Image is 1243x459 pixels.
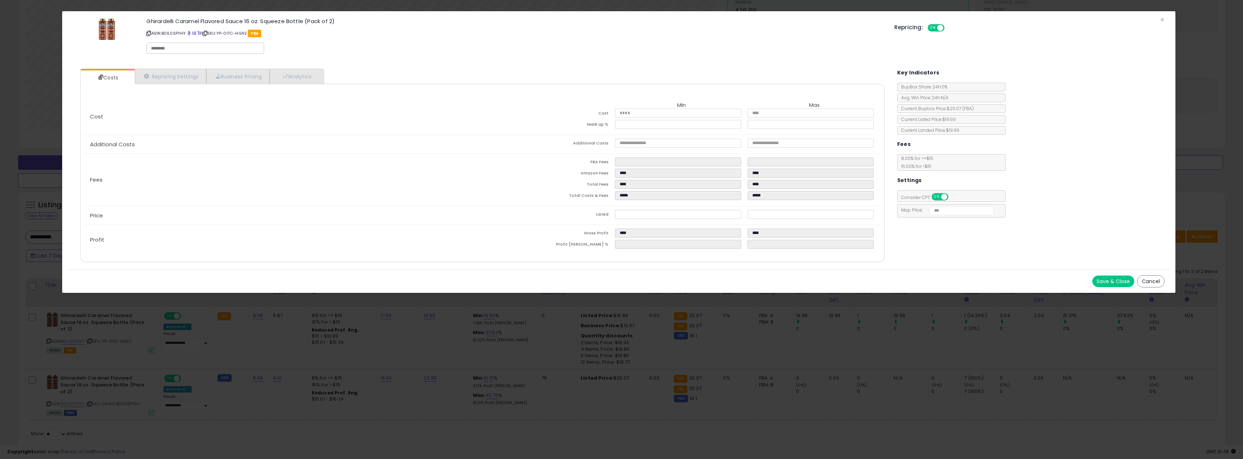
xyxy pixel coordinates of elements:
[482,191,615,202] td: Total Costs & Fees
[482,120,615,131] td: Mark up %
[898,163,932,169] span: 15.00 % for > $15
[482,157,615,169] td: FBA Fees
[947,194,959,200] span: OFF
[482,169,615,180] td: Amazon Fees
[898,95,949,101] span: Avg. Win Price 24h: N/A
[748,102,880,109] th: Max
[248,30,261,37] span: FBA
[894,25,923,30] h5: Repricing:
[898,194,958,200] span: Consider CPT:
[1160,14,1165,25] span: ×
[98,18,116,40] img: 51kGUrC-ZQL._SL60_.jpg
[898,155,933,169] span: 8.00 % for <= $15
[482,210,615,221] td: Listed
[898,105,974,112] span: Current Buybox Price:
[482,229,615,240] td: Gross Profit
[146,18,883,24] h3: Ghirardelli Caramel Flavored Sauce 16 oz. Squeeze Bottle (Pack of 2)
[197,30,201,36] a: Your listing only
[1092,276,1134,287] button: Save & Close
[482,240,615,251] td: Profit [PERSON_NAME] %
[84,114,482,120] p: Cost
[482,109,615,120] td: Cost
[146,27,883,39] p: ASIN: B01L0SPYHY | SKU: YP-0ITC-HG92
[84,142,482,147] p: Additional Costs
[947,105,974,112] span: $20.07
[898,127,959,133] span: Current Landed Price: $19.99
[897,140,911,149] h5: Fees
[84,177,482,183] p: Fees
[84,237,482,243] p: Profit
[206,69,270,84] a: Business Pricing
[943,25,955,31] span: OFF
[482,180,615,191] td: Total Fees
[898,84,947,90] span: BuyBox Share 24h: 0%
[81,70,134,85] a: Costs
[898,116,956,122] span: Current Listed Price: $19.99
[615,102,748,109] th: Min
[84,213,482,218] p: Price
[1137,275,1165,287] button: Cancel
[187,30,191,36] a: BuyBox page
[897,176,922,185] h5: Settings
[270,69,323,84] a: Analytics
[928,25,937,31] span: ON
[482,139,615,150] td: Additional Costs
[932,194,941,200] span: ON
[897,68,939,77] h5: Key Indicators
[135,69,206,84] a: Repricing Settings
[962,105,974,112] span: ( FBA )
[898,207,994,213] span: Map Price:
[192,30,196,36] a: All offer listings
